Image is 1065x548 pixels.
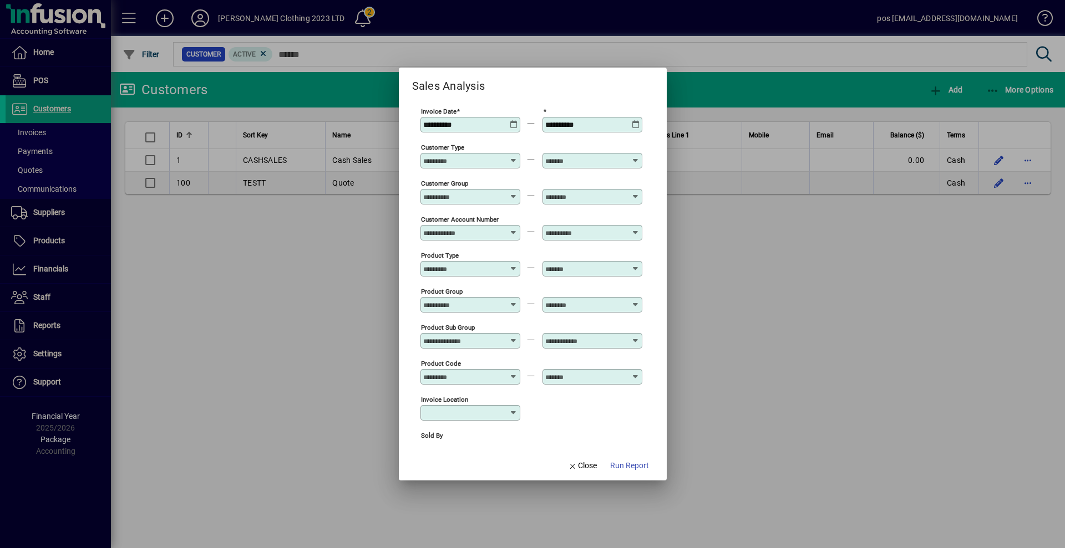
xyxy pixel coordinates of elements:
[421,324,475,331] mat-label: Product Sub Group
[421,432,443,439] mat-label: Sold By
[399,68,499,95] h2: Sales Analysis
[421,252,459,259] mat-label: Product Type
[564,456,601,476] button: Close
[606,456,653,476] button: Run Report
[421,360,461,367] mat-label: Product Code
[610,460,649,472] span: Run Report
[421,216,499,223] mat-label: Customer Account Number
[421,144,464,151] mat-label: Customer Type
[421,396,468,403] mat-label: Invoice location
[421,180,468,187] mat-label: Customer Group
[568,460,597,472] span: Close
[421,288,463,295] mat-label: Product Group
[421,107,457,115] mat-label: Invoice Date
